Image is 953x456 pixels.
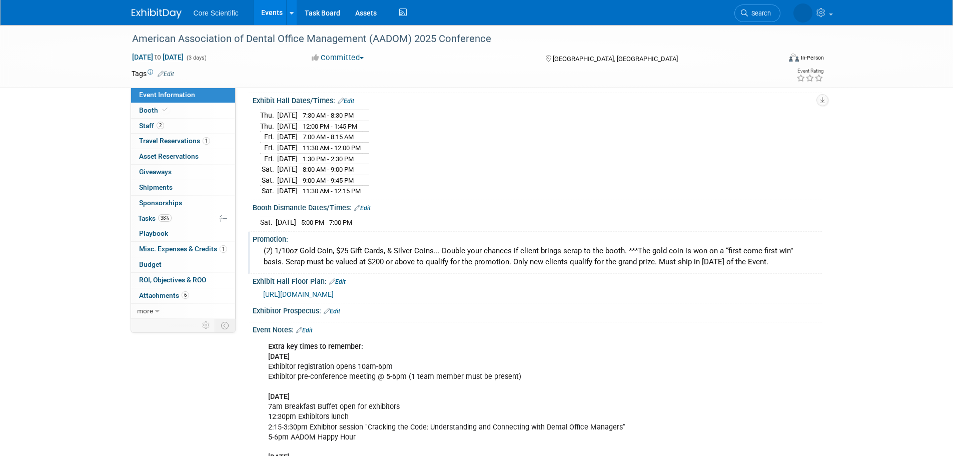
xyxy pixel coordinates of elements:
[139,183,173,191] span: Shipments
[338,98,354,105] a: Edit
[194,9,239,17] span: Core Scientific
[268,342,363,351] b: Extra key times to remember:
[277,110,298,121] td: [DATE]
[329,278,346,285] a: Edit
[260,243,814,270] div: (2) 1/10oz Gold Coin, $25 Gift Cards, & Silver Coins... Double your chances if client brings scra...
[139,91,195,99] span: Event Information
[153,53,163,61] span: to
[158,214,172,222] span: 38%
[215,319,235,332] td: Toggle Event Tabs
[277,143,298,154] td: [DATE]
[132,69,174,79] td: Tags
[260,175,277,186] td: Sat.
[131,211,235,226] a: Tasks38%
[139,260,162,268] span: Budget
[260,121,277,132] td: Thu.
[303,133,354,141] span: 7:00 AM - 8:15 AM
[277,175,298,186] td: [DATE]
[789,54,799,62] img: Format-Inperson.png
[131,304,235,319] a: more
[198,319,215,332] td: Personalize Event Tab Strip
[186,55,207,61] span: (3 days)
[139,199,182,207] span: Sponsorships
[131,103,235,118] a: Booth
[131,180,235,195] a: Shipments
[260,153,277,164] td: Fri.
[220,245,227,253] span: 1
[796,69,823,74] div: Event Rating
[139,168,172,176] span: Giveaways
[131,288,235,303] a: Attachments6
[748,10,771,17] span: Search
[263,290,334,298] a: [URL][DOMAIN_NAME]
[131,88,235,103] a: Event Information
[139,106,170,114] span: Booth
[129,30,765,48] div: American Association of Dental Office Management (AADOM) 2025 Conference
[137,307,153,315] span: more
[131,257,235,272] a: Budget
[253,303,822,316] div: Exhibitor Prospectus:
[131,149,235,164] a: Asset Reservations
[260,132,277,143] td: Fri.
[354,205,371,212] a: Edit
[132,53,184,62] span: [DATE] [DATE]
[800,54,824,62] div: In-Person
[303,144,361,152] span: 11:30 AM - 12:00 PM
[734,5,780,22] a: Search
[277,121,298,132] td: [DATE]
[303,112,354,119] span: 7:30 AM - 8:30 PM
[308,53,368,63] button: Committed
[131,196,235,211] a: Sponsorships
[721,52,824,67] div: Event Format
[260,164,277,175] td: Sat.
[303,155,354,163] span: 1:30 PM - 2:30 PM
[139,245,227,253] span: Misc. Expenses & Credits
[131,165,235,180] a: Giveaways
[303,166,354,173] span: 8:00 AM - 9:00 PM
[276,217,296,228] td: [DATE]
[138,214,172,222] span: Tasks
[553,55,678,63] span: [GEOGRAPHIC_DATA], [GEOGRAPHIC_DATA]
[303,177,354,184] span: 9:00 AM - 9:45 PM
[277,132,298,143] td: [DATE]
[277,186,298,196] td: [DATE]
[268,352,290,361] b: [DATE]
[131,273,235,288] a: ROI, Objectives & ROO
[139,229,168,237] span: Playbook
[260,110,277,121] td: Thu.
[260,186,277,196] td: Sat.
[182,291,189,299] span: 6
[131,134,235,149] a: Travel Reservations1
[253,200,822,213] div: Booth Dismantle Dates/Times:
[131,119,235,134] a: Staff2
[158,71,174,78] a: Edit
[268,392,290,401] b: [DATE]
[139,276,206,284] span: ROI, Objectives & ROO
[253,322,822,335] div: Event Notes:
[131,226,235,241] a: Playbook
[277,164,298,175] td: [DATE]
[157,122,164,129] span: 2
[163,107,168,113] i: Booth reservation complete
[301,219,352,226] span: 5:00 PM - 7:00 PM
[139,122,164,130] span: Staff
[793,4,812,23] img: Alyona Yurchenko
[253,93,822,106] div: Exhibit Hall Dates/Times:
[253,274,822,287] div: Exhibit Hall Floor Plan:
[131,242,235,257] a: Misc. Expenses & Credits1
[132,9,182,19] img: ExhibitDay
[296,327,313,334] a: Edit
[260,217,276,228] td: Sat.
[203,137,210,145] span: 1
[277,153,298,164] td: [DATE]
[260,143,277,154] td: Fri.
[303,187,361,195] span: 11:30 AM - 12:15 PM
[139,291,189,299] span: Attachments
[139,137,210,145] span: Travel Reservations
[139,152,199,160] span: Asset Reservations
[324,308,340,315] a: Edit
[303,123,357,130] span: 12:00 PM - 1:45 PM
[253,232,822,244] div: Promotion:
